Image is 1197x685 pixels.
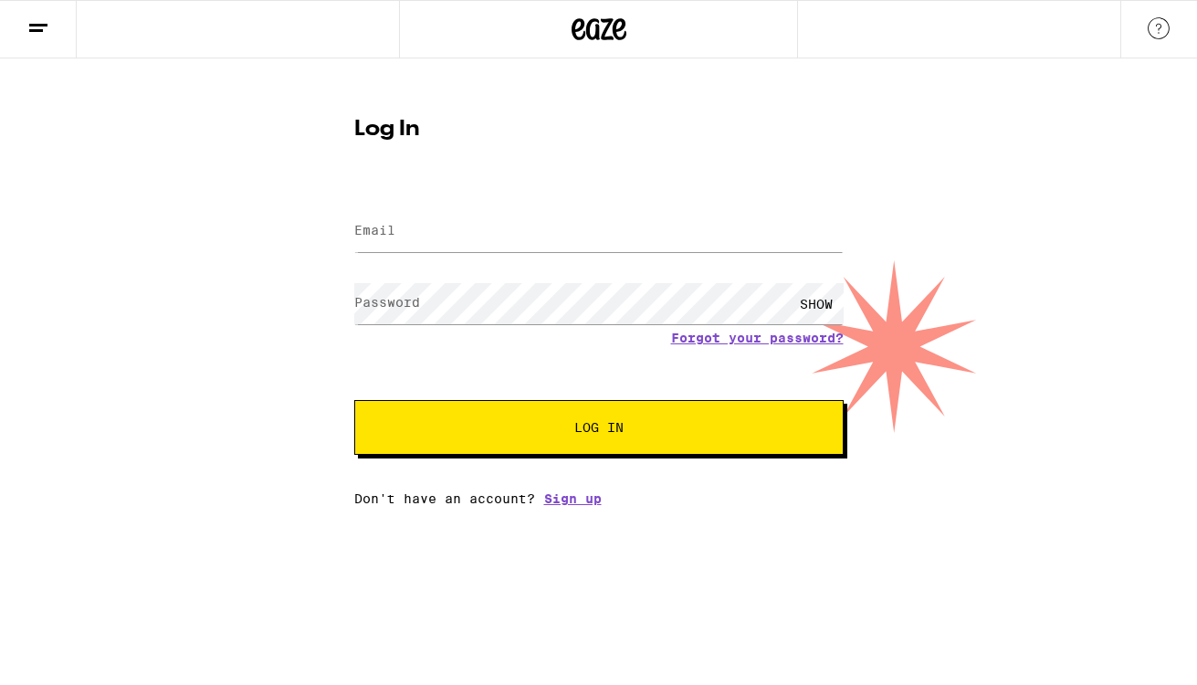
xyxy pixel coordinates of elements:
span: Log In [574,421,624,434]
button: Log In [354,400,844,455]
a: Forgot your password? [671,331,844,345]
label: Email [354,223,395,237]
a: Sign up [544,491,602,506]
div: Don't have an account? [354,491,844,506]
input: Email [354,211,844,252]
label: Password [354,295,420,310]
div: SHOW [789,283,844,324]
h1: Log In [354,119,844,141]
